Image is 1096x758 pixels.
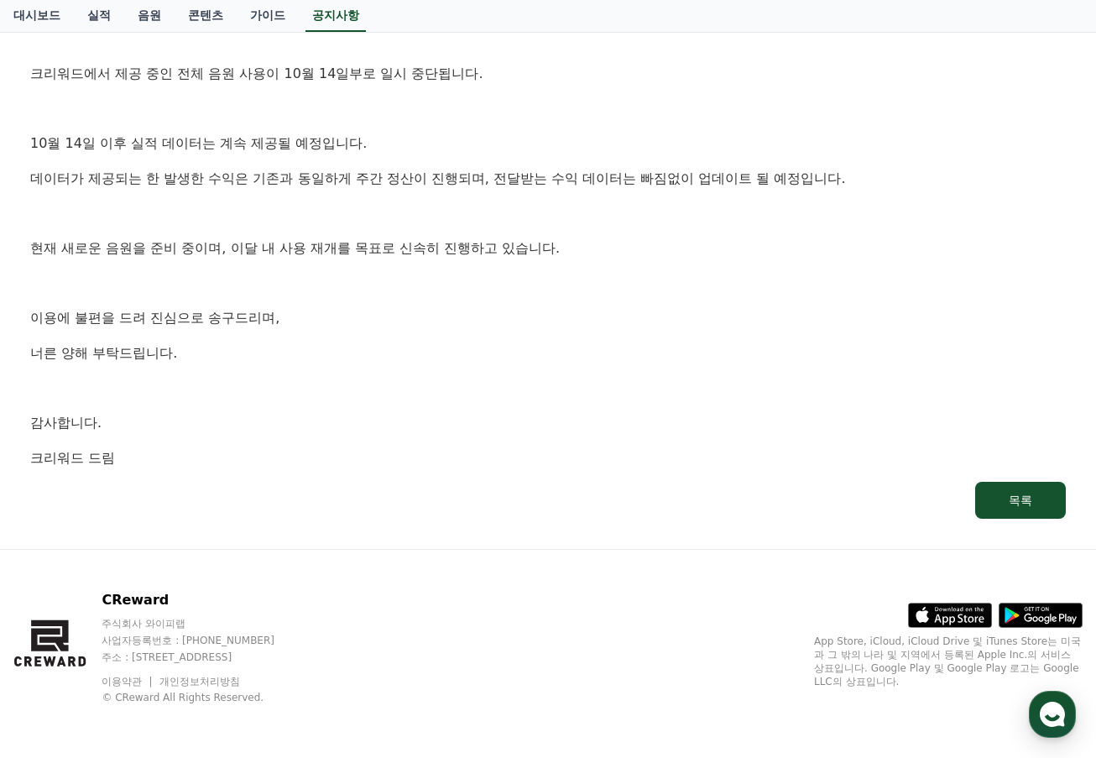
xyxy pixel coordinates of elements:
[53,557,63,571] span: 홈
[30,412,1066,434] p: 감사합니다.
[30,238,1066,259] p: 현재 새로운 음원을 준비 중이며, 이달 내 사용 재개를 목표로 신속히 진행하고 있습니다.
[814,635,1083,688] p: App Store, iCloud, iCloud Drive 및 iTunes Store는 미국과 그 밖의 나라 및 지역에서 등록된 Apple Inc.의 서비스 상표입니다. Goo...
[30,133,1066,154] p: 10월 14일 이후 실적 데이터는 계속 제공될 예정입니다.
[259,557,279,571] span: 설정
[154,558,174,572] span: 대화
[102,676,154,687] a: 이용약관
[30,342,1066,364] p: 너른 양해 부탁드립니다.
[217,532,322,574] a: 설정
[159,676,240,687] a: 개인정보처리방침
[5,532,111,574] a: 홈
[102,634,306,647] p: 사업자등록번호 : [PHONE_NUMBER]
[975,482,1066,519] button: 목록
[30,307,1066,329] p: 이용에 불편을 드려 진심으로 송구드리며,
[102,590,306,610] p: CReward
[30,168,1066,190] p: 데이터가 제공되는 한 발생한 수익은 기존과 동일하게 주간 정산이 진행되며, 전달받는 수익 데이터는 빠짐없이 업데이트 될 예정입니다.
[30,447,1066,469] p: 크리워드 드림
[102,691,306,704] p: © CReward All Rights Reserved.
[30,482,1066,519] a: 목록
[111,532,217,574] a: 대화
[102,617,306,630] p: 주식회사 와이피랩
[102,651,306,664] p: 주소 : [STREET_ADDRESS]
[30,63,1066,85] p: 크리워드에서 제공 중인 전체 음원 사용이 10월 14일부로 일시 중단됩니다.
[1009,492,1032,509] div: 목록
